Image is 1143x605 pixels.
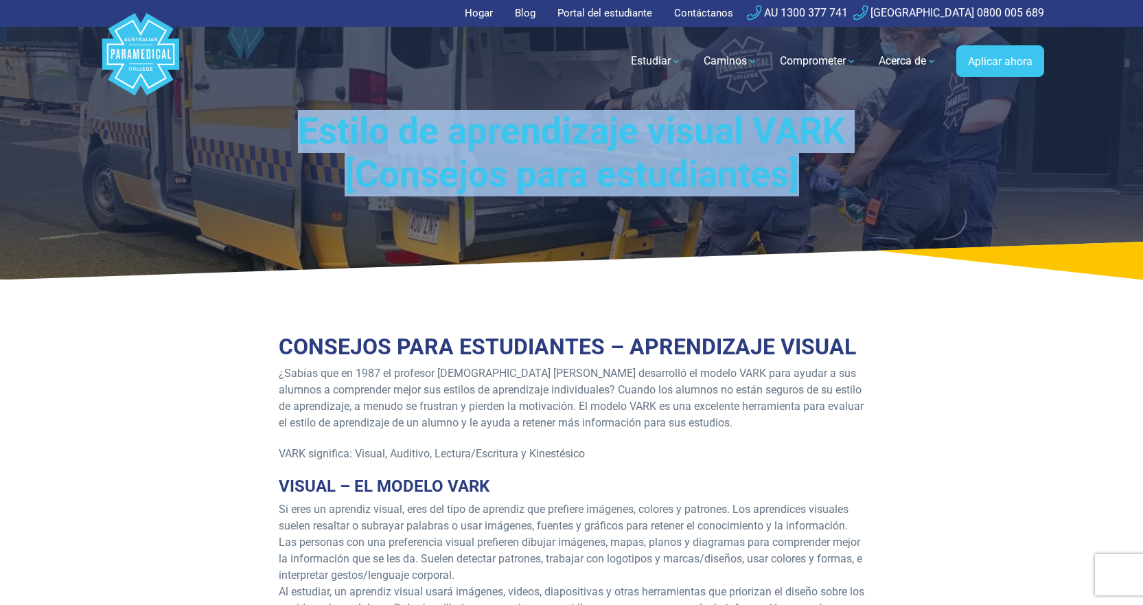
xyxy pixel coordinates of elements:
[279,503,862,582] font: Si eres un aprendiz visual, eres del tipo de aprendiz que prefiere imágenes, colores y patrones. ...
[100,27,182,96] a: Colegio Paramédico Australiano
[772,42,865,80] a: Comprometer
[695,42,766,80] a: Caminos
[968,54,1032,67] font: Aplicar ahora
[870,42,945,80] a: Acerca de
[747,6,848,19] a: AU 1300 377 741
[674,7,733,19] font: Contáctanos
[279,447,585,460] font: VARK significa: Visual, Auditivo, Lectura/Escritura y Kinestésico
[879,54,926,67] font: Acerca de
[515,7,535,19] font: Blog
[853,6,1044,19] a: [GEOGRAPHIC_DATA] 0800 005 689
[764,6,848,19] font: AU 1300 377 741
[279,367,864,429] font: ¿Sabías que en 1987 el profesor [DEMOGRAPHIC_DATA] [PERSON_NAME] desarrolló el modelo VARK para a...
[623,42,690,80] a: Estudiar
[279,334,856,360] font: CONSEJOS PARA ESTUDIANTES – APRENDIZAJE VISUAL
[870,6,1044,19] font: [GEOGRAPHIC_DATA] 0800 005 689
[780,54,846,67] font: Comprometer
[279,477,489,496] font: VISUAL – EL MODELO VARK
[557,7,652,19] font: Portal del estudiante
[704,54,747,67] font: Caminos
[956,45,1044,78] a: Aplicar ahora
[631,54,671,67] font: Estudiar
[298,110,846,196] font: Estilo de aprendizaje visual VARK [Consejos para estudiantes]
[465,7,493,19] font: Hogar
